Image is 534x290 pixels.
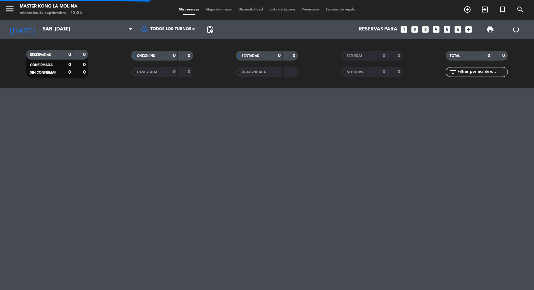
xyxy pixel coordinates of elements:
span: NO SHOW [347,71,363,74]
strong: 0 [68,63,71,67]
strong: 0 [188,70,192,74]
strong: 0 [293,53,297,58]
i: looks_3 [421,25,430,34]
strong: 0 [83,63,87,67]
div: LOG OUT [503,20,529,39]
span: Lista de Espera [266,8,298,11]
span: CHECK INS [137,54,155,58]
input: Filtrar por nombre... [457,68,508,76]
i: turned_in_not [499,6,507,13]
strong: 0 [188,53,192,58]
i: menu [5,4,15,14]
i: add_circle_outline [463,6,471,13]
i: looks_two [410,25,419,34]
span: Pre-acceso [298,8,322,11]
i: power_settings_new [512,26,520,33]
strong: 0 [173,53,176,58]
i: arrow_drop_down [61,26,69,33]
strong: 0 [83,70,87,75]
strong: 0 [68,52,71,57]
i: filter_list [449,68,457,76]
i: search [516,6,524,13]
span: SENTADAS [242,54,259,58]
span: print [486,26,494,33]
strong: 0 [383,53,385,58]
i: looks_5 [443,25,451,34]
span: SERVIDAS [347,54,363,58]
span: SIN CONFIRMAR [30,71,56,74]
span: CONFIRMADA [30,63,53,67]
strong: 0 [502,53,506,58]
span: RE AGENDADA [242,71,266,74]
strong: 0 [173,70,176,74]
button: menu [5,4,15,16]
strong: 0 [68,70,71,75]
strong: 0 [488,53,490,58]
strong: 0 [398,70,402,74]
span: CANCELADA [137,71,157,74]
span: pending_actions [206,26,214,33]
span: TOTAL [450,54,460,58]
i: looks_one [400,25,408,34]
span: Mis reservas [175,8,202,11]
strong: 0 [278,53,281,58]
span: Disponibilidad [235,8,266,11]
strong: 0 [83,52,87,57]
i: add_box [464,25,473,34]
span: Mapa de mesas [202,8,235,11]
i: exit_to_app [481,6,489,13]
span: RESERVADAS [30,53,51,57]
strong: 0 [383,70,385,74]
strong: 0 [398,53,402,58]
i: [DATE] [5,22,40,37]
i: looks_6 [454,25,462,34]
div: Master Kong La Molina [20,3,82,10]
span: Tarjetas de regalo [322,8,359,11]
div: miércoles 3. septiembre - 12:25 [20,10,82,16]
i: looks_4 [432,25,440,34]
span: Reservas para [359,27,397,32]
